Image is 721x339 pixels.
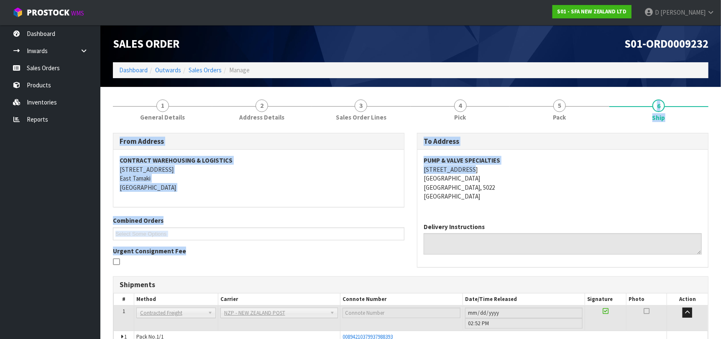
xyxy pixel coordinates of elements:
[120,156,233,164] strong: CONTRACT WAREHOUSING & LOGISTICS
[155,66,181,74] a: Outwards
[652,99,665,112] span: 6
[585,293,626,306] th: Signature
[120,138,398,145] h3: From Address
[27,7,69,18] span: ProStock
[340,293,463,306] th: Connote Number
[120,281,702,289] h3: Shipments
[424,156,702,201] address: [STREET_ADDRESS] [GEOGRAPHIC_DATA] [GEOGRAPHIC_DATA], 5022 [GEOGRAPHIC_DATA]
[123,308,125,315] span: 1
[224,308,327,318] span: NZP - NEW ZEALAND POST
[455,113,466,122] span: Pick
[71,9,84,17] small: WMS
[256,99,268,112] span: 2
[424,222,485,231] label: Delivery Instructions
[667,293,708,306] th: Action
[553,113,566,122] span: Pack
[113,247,186,255] label: Urgent Consignment Fee
[652,113,665,122] span: Ship
[626,293,667,306] th: Photo
[463,293,585,306] th: Date/Time Released
[114,293,134,306] th: #
[120,156,398,192] address: [STREET_ADDRESS] East Tamaki [GEOGRAPHIC_DATA]
[336,113,386,122] span: Sales Order Lines
[239,113,284,122] span: Address Details
[355,99,367,112] span: 3
[343,308,460,318] input: Connote Number
[424,156,500,164] strong: PUMP & VALVE SPECIALTIES
[156,99,169,112] span: 1
[553,99,566,112] span: 5
[113,37,179,51] span: Sales Order
[189,66,222,74] a: Sales Orders
[624,37,708,51] span: S01-ORD0009232
[660,8,706,16] span: [PERSON_NAME]
[218,293,340,306] th: Carrier
[424,138,702,145] h3: To Address
[13,7,23,18] img: cube-alt.png
[140,113,185,122] span: General Details
[229,66,250,74] span: Manage
[140,308,205,318] span: Contracted Freight
[655,8,659,16] span: D
[134,293,218,306] th: Method
[119,66,148,74] a: Dashboard
[113,216,164,225] label: Combined Orders
[454,99,467,112] span: 4
[557,8,627,15] strong: S01 - SFA NEW ZEALAND LTD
